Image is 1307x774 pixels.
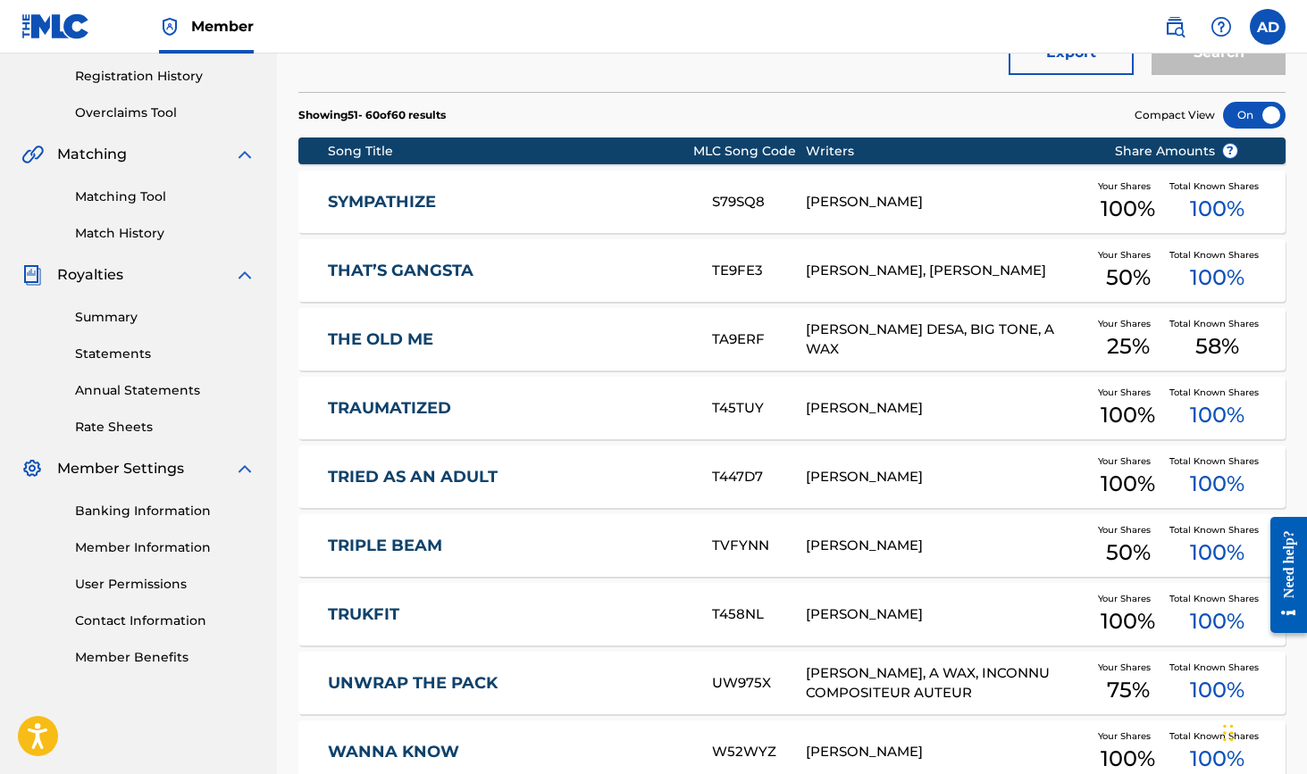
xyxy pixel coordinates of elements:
span: Share Amounts [1115,142,1238,161]
span: Total Known Shares [1169,386,1266,399]
div: [PERSON_NAME] [806,536,1087,556]
img: expand [234,264,256,286]
span: 100 % [1101,605,1155,637]
div: UW975X [712,673,806,694]
div: [PERSON_NAME] [806,192,1087,212]
img: expand [234,144,256,165]
span: 50 % [1106,262,1151,294]
div: TA9ERF [712,329,806,350]
span: 100 % [1190,262,1244,294]
iframe: Chat Widget [1218,688,1307,774]
span: 100 % [1101,468,1155,500]
span: Total Known Shares [1169,454,1266,468]
img: Royalties [21,264,43,286]
a: UNWRAP THE PACK [328,673,688,694]
a: THE OLD ME [328,329,688,350]
span: Your Shares [1098,729,1158,743]
div: MLC Song Code [693,142,806,161]
img: search [1164,16,1186,37]
span: Your Shares [1098,317,1158,330]
span: 100 % [1190,193,1244,225]
span: Total Known Shares [1169,248,1266,262]
a: Member Benefits [75,648,256,667]
span: Royalties [57,264,123,286]
div: Song Title [328,142,693,161]
div: [PERSON_NAME] [806,604,1087,625]
span: 75 % [1107,674,1150,706]
a: Matching Tool [75,187,256,206]
a: TRUKFIT [328,604,688,625]
span: 100 % [1101,399,1155,431]
span: Total Known Shares [1169,661,1266,674]
span: 100 % [1101,193,1155,225]
span: 100 % [1190,674,1244,706]
a: TRIED AS AN ADULT [328,467,688,487]
div: [PERSON_NAME] [806,467,1087,487]
span: 100 % [1190,537,1244,569]
img: expand [234,458,256,479]
div: [PERSON_NAME] [806,398,1087,419]
span: Total Known Shares [1169,592,1266,605]
div: [PERSON_NAME] [806,742,1087,762]
a: SYMPATHIZE [328,192,688,212]
div: Help [1203,9,1239,45]
span: 50 % [1106,537,1151,569]
div: User Menu [1250,9,1286,45]
span: Total Known Shares [1169,729,1266,743]
a: Member Information [75,538,256,557]
span: ? [1223,144,1237,158]
span: Total Known Shares [1169,317,1266,330]
a: Summary [75,308,256,327]
a: Overclaims Tool [75,104,256,122]
span: Your Shares [1098,523,1158,537]
div: T458NL [712,604,806,625]
a: Registration History [75,67,256,86]
span: Your Shares [1098,386,1158,399]
p: Showing 51 - 60 of 60 results [298,107,446,123]
div: Writers [806,142,1087,161]
img: Top Rightsholder [159,16,180,37]
a: Contact Information [75,612,256,630]
a: THAT’S GANGSTA [328,261,688,281]
a: WANNA KNOW [328,742,688,762]
span: Your Shares [1098,248,1158,262]
img: Matching [21,144,44,165]
div: TE9FE3 [712,261,806,281]
div: [PERSON_NAME], [PERSON_NAME] [806,261,1087,281]
a: Banking Information [75,502,256,520]
span: Matching [57,144,127,165]
span: Your Shares [1098,661,1158,674]
div: W52WYZ [712,742,806,762]
img: MLC Logo [21,13,90,39]
span: Total Known Shares [1169,179,1266,193]
span: 25 % [1107,330,1150,362]
span: Member Settings [57,458,184,479]
a: Public Search [1157,9,1193,45]
span: Member [191,16,254,37]
div: Drag [1223,706,1234,760]
div: T447D7 [712,467,806,487]
span: Compact View [1135,107,1215,123]
span: 100 % [1190,468,1244,500]
div: S79SQ8 [712,192,806,212]
a: Match History [75,224,256,243]
span: Your Shares [1098,454,1158,468]
iframe: Resource Center [1257,501,1307,648]
a: Annual Statements [75,381,256,400]
a: TRIPLE BEAM [328,536,688,556]
a: Statements [75,345,256,363]
div: TVFYNN [712,536,806,556]
a: Rate Sheets [75,418,256,437]
img: help [1211,16,1232,37]
span: Your Shares [1098,179,1158,193]
img: Member Settings [21,458,43,479]
span: Your Shares [1098,592,1158,605]
div: [PERSON_NAME], A WAX, INCONNU COMPOSITEUR AUTEUR [806,663,1087,703]
span: 100 % [1190,399,1244,431]
span: 58 % [1195,330,1239,362]
span: Total Known Shares [1169,523,1266,537]
span: 100 % [1190,605,1244,637]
